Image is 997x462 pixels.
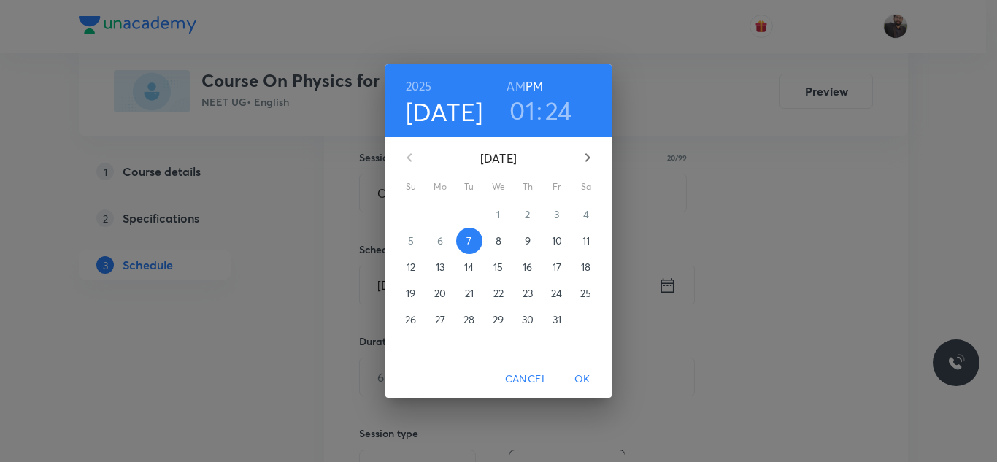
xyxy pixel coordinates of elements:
[573,280,599,307] button: 25
[551,286,562,301] p: 24
[544,307,570,333] button: 31
[485,254,512,280] button: 15
[552,234,562,248] p: 10
[406,96,483,127] button: [DATE]
[553,260,561,274] p: 17
[434,286,446,301] p: 20
[580,286,591,301] p: 25
[456,228,482,254] button: 7
[435,312,445,327] p: 27
[544,254,570,280] button: 17
[427,254,453,280] button: 13
[436,260,444,274] p: 13
[485,307,512,333] button: 29
[493,312,504,327] p: 29
[544,228,570,254] button: 10
[427,180,453,194] span: Mo
[485,228,512,254] button: 8
[515,254,541,280] button: 16
[456,307,482,333] button: 28
[515,307,541,333] button: 30
[499,366,553,393] button: Cancel
[573,228,599,254] button: 11
[493,260,503,274] p: 15
[405,312,416,327] p: 26
[406,76,432,96] button: 2025
[507,76,525,96] button: AM
[398,307,424,333] button: 26
[505,370,547,388] span: Cancel
[545,95,572,126] button: 24
[515,180,541,194] span: Th
[398,180,424,194] span: Su
[427,280,453,307] button: 20
[515,280,541,307] button: 23
[485,280,512,307] button: 22
[465,286,474,301] p: 21
[407,260,415,274] p: 12
[522,312,534,327] p: 30
[573,180,599,194] span: Sa
[463,312,474,327] p: 28
[496,234,501,248] p: 8
[456,280,482,307] button: 21
[509,95,535,126] button: 01
[544,180,570,194] span: Fr
[427,307,453,333] button: 27
[493,286,504,301] p: 22
[464,260,474,274] p: 14
[525,234,531,248] p: 9
[526,76,543,96] button: PM
[581,260,590,274] p: 18
[398,254,424,280] button: 12
[456,180,482,194] span: Tu
[582,234,590,248] p: 11
[466,234,471,248] p: 7
[544,280,570,307] button: 24
[565,370,600,388] span: OK
[427,150,570,167] p: [DATE]
[398,280,424,307] button: 19
[456,254,482,280] button: 14
[553,312,561,327] p: 31
[523,260,532,274] p: 16
[559,366,606,393] button: OK
[406,286,415,301] p: 19
[485,180,512,194] span: We
[523,286,533,301] p: 23
[536,95,542,126] h3: :
[515,228,541,254] button: 9
[573,254,599,280] button: 18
